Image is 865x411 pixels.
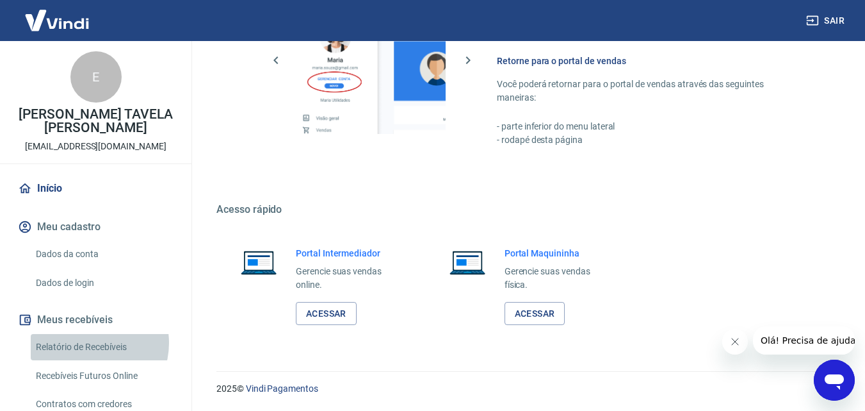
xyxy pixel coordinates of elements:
[31,270,176,296] a: Dados de login
[814,360,855,401] iframe: Botão para abrir a janela de mensagens
[753,326,855,355] iframe: Mensagem da empresa
[497,78,804,105] p: Você poderá retornar para o portal de vendas através das seguintes maneiras:
[25,140,166,153] p: [EMAIL_ADDRESS][DOMAIN_NAME]
[296,265,402,292] p: Gerencie suas vendas online.
[505,302,565,326] a: Acessar
[31,241,176,267] a: Dados da conta
[441,247,494,278] img: Imagem de um notebook aberto
[246,383,318,394] a: Vindi Pagamentos
[31,363,176,389] a: Recebíveis Futuros Online
[10,108,181,135] p: [PERSON_NAME] TAVELA [PERSON_NAME]
[15,213,176,241] button: Meu cadastro
[296,302,357,326] a: Acessar
[505,265,611,292] p: Gerencie suas vendas física.
[497,55,804,67] h6: Retorne para o portal de vendas
[232,247,286,278] img: Imagem de um notebook aberto
[497,120,804,133] p: - parte inferior do menu lateral
[15,174,176,203] a: Início
[296,247,402,260] h6: Portal Intermediador
[15,1,99,40] img: Vindi
[15,306,176,334] button: Meus recebíveis
[497,133,804,147] p: - rodapé desta página
[70,51,122,103] div: E
[31,334,176,360] a: Relatório de Recebíveis
[216,382,834,396] p: 2025 ©
[804,9,850,33] button: Sair
[216,203,834,216] h5: Acesso rápido
[8,9,108,19] span: Olá! Precisa de ajuda?
[505,247,611,260] h6: Portal Maquininha
[722,329,748,355] iframe: Fechar mensagem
